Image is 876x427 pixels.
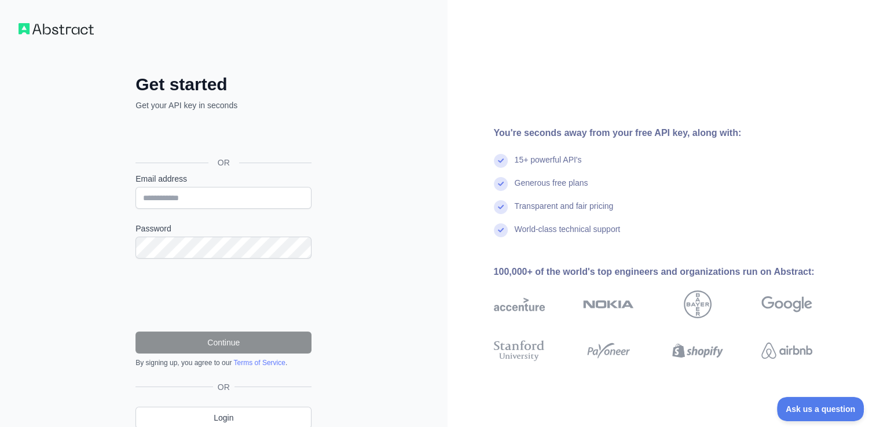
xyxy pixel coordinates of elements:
[494,154,508,168] img: check mark
[583,338,634,363] img: payoneer
[135,332,311,354] button: Continue
[494,265,849,279] div: 100,000+ of the world's top engineers and organizations run on Abstract:
[135,273,311,318] iframe: reCAPTCHA
[208,157,239,168] span: OR
[515,177,588,200] div: Generous free plans
[515,200,614,223] div: Transparent and fair pricing
[494,177,508,191] img: check mark
[672,338,723,363] img: shopify
[494,223,508,237] img: check mark
[494,200,508,214] img: check mark
[213,381,234,393] span: OR
[583,290,634,318] img: nokia
[515,154,582,177] div: 15+ powerful API's
[135,223,311,234] label: Password
[515,223,621,246] div: World-class technical support
[684,290,712,318] img: bayer
[135,74,311,95] h2: Get started
[761,338,812,363] img: airbnb
[777,397,864,421] iframe: Toggle Customer Support
[135,358,311,367] div: By signing up, you agree to our .
[494,290,545,318] img: accenture
[19,23,94,35] img: Workflow
[135,173,311,185] label: Email address
[135,100,311,111] p: Get your API key in seconds
[233,359,285,367] a: Terms of Service
[494,338,545,363] img: stanford university
[494,126,849,140] div: You're seconds away from your free API key, along with:
[761,290,812,318] img: google
[130,124,315,149] iframe: Sign in with Google Button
